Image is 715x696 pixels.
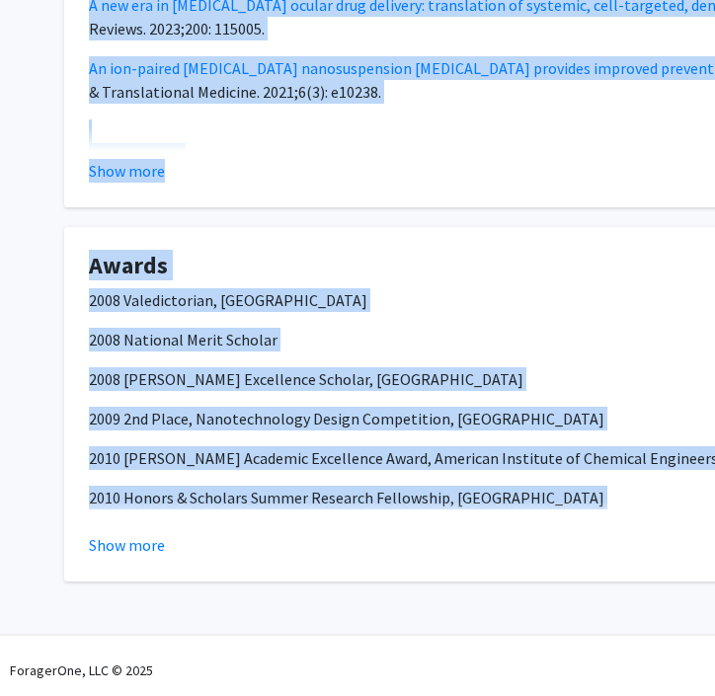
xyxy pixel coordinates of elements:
[15,607,84,681] iframe: Chat
[89,159,165,183] button: Show more
[89,145,183,165] strong: Biomaterials
[89,533,165,557] button: Show more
